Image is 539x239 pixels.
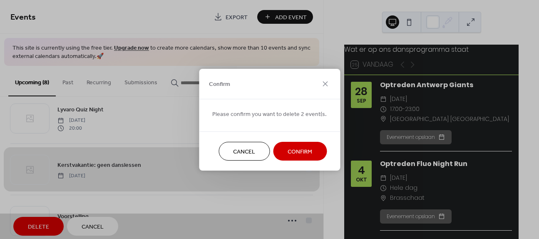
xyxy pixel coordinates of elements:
button: Cancel [219,142,270,161]
span: Cancel [233,147,255,156]
button: Confirm [273,142,327,161]
span: Please confirm you want to delete 2 event(s. [212,110,327,118]
span: Confirm [288,147,312,156]
span: Confirm [209,80,230,89]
